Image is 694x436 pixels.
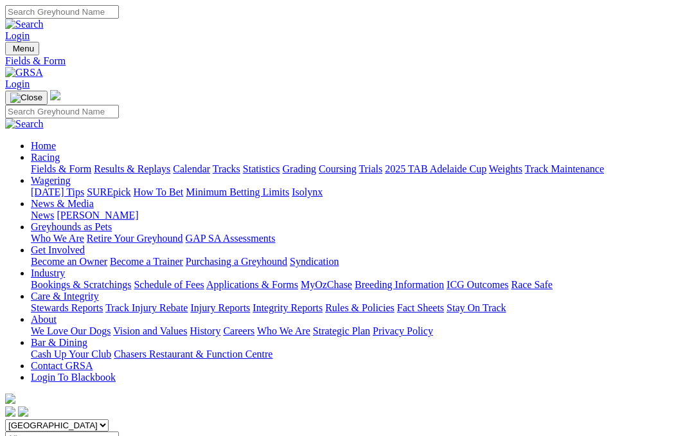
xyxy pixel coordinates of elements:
span: Menu [13,44,34,53]
a: Bookings & Scratchings [31,279,131,290]
a: Wagering [31,175,71,186]
a: Become a Trainer [110,256,183,267]
a: Statistics [243,163,280,174]
a: GAP SA Assessments [186,233,276,244]
img: Close [10,93,42,103]
a: Schedule of Fees [134,279,204,290]
a: Purchasing a Greyhound [186,256,287,267]
a: ICG Outcomes [447,279,508,290]
a: Track Injury Rebate [105,302,188,313]
button: Toggle navigation [5,42,39,55]
a: Become an Owner [31,256,107,267]
a: Fields & Form [5,55,689,67]
img: facebook.svg [5,406,15,417]
a: Applications & Forms [206,279,298,290]
img: twitter.svg [18,406,28,417]
div: News & Media [31,210,689,221]
a: Racing [31,152,60,163]
a: News & Media [31,198,94,209]
a: We Love Our Dogs [31,325,111,336]
a: Isolynx [292,186,323,197]
a: Track Maintenance [525,163,604,174]
a: Careers [223,325,254,336]
img: logo-grsa-white.png [50,90,60,100]
a: Contact GRSA [31,360,93,371]
a: Fields & Form [31,163,91,174]
a: Coursing [319,163,357,174]
a: Vision and Values [113,325,187,336]
a: Login [5,78,30,89]
div: Bar & Dining [31,349,689,360]
div: Get Involved [31,256,689,268]
a: Login [5,30,30,41]
a: Fact Sheets [397,302,444,313]
a: Stewards Reports [31,302,103,313]
a: Who We Are [31,233,84,244]
a: Grading [283,163,316,174]
div: Wagering [31,186,689,198]
a: Home [31,140,56,151]
a: Chasers Restaurant & Function Centre [114,349,272,359]
a: Rules & Policies [325,302,395,313]
a: Injury Reports [190,302,250,313]
a: Syndication [290,256,339,267]
a: Login To Blackbook [31,372,116,383]
a: Get Involved [31,244,85,255]
a: Minimum Betting Limits [186,186,289,197]
a: Bar & Dining [31,337,87,348]
img: GRSA [5,67,43,78]
input: Search [5,105,119,118]
img: Search [5,19,44,30]
a: Results & Replays [94,163,170,174]
a: Cash Up Your Club [31,349,111,359]
a: Weights [489,163,522,174]
a: Tracks [213,163,240,174]
button: Toggle navigation [5,91,48,105]
a: Retire Your Greyhound [87,233,183,244]
a: [PERSON_NAME] [57,210,138,221]
a: Strategic Plan [313,325,370,336]
a: Who We Are [257,325,310,336]
div: Care & Integrity [31,302,689,314]
img: logo-grsa-white.png [5,394,15,404]
a: SUREpick [87,186,130,197]
a: Race Safe [511,279,552,290]
div: Racing [31,163,689,175]
a: [DATE] Tips [31,186,84,197]
a: 2025 TAB Adelaide Cup [385,163,486,174]
a: Care & Integrity [31,291,99,302]
a: History [190,325,220,336]
a: Privacy Policy [373,325,433,336]
a: Greyhounds as Pets [31,221,112,232]
a: How To Bet [134,186,184,197]
a: About [31,314,57,325]
img: Search [5,118,44,130]
a: MyOzChase [301,279,352,290]
a: Trials [359,163,382,174]
div: About [31,325,689,337]
input: Search [5,5,119,19]
a: Breeding Information [355,279,444,290]
div: Industry [31,279,689,291]
a: Industry [31,268,65,278]
a: Integrity Reports [253,302,323,313]
div: Greyhounds as Pets [31,233,689,244]
a: News [31,210,54,221]
a: Stay On Track [447,302,506,313]
a: Calendar [173,163,210,174]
